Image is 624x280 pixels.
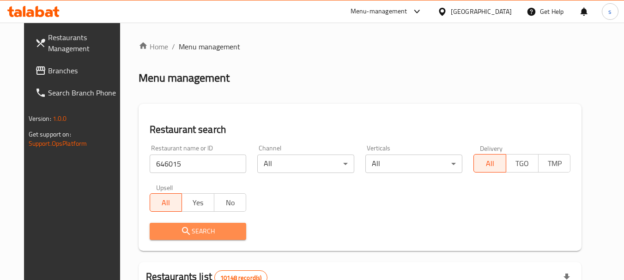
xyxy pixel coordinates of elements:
a: Home [139,41,168,52]
div: All [365,155,462,173]
div: Menu-management [351,6,407,17]
span: s [608,6,612,17]
div: [GEOGRAPHIC_DATA] [451,6,512,17]
div: All [257,155,354,173]
h2: Menu management [139,71,230,85]
a: Restaurants Management [28,26,128,60]
span: Search [157,226,239,237]
span: Yes [186,196,211,209]
span: Restaurants Management [48,32,121,54]
span: TMP [542,157,567,170]
span: TGO [510,157,535,170]
li: / [172,41,175,52]
span: Version: [29,113,51,125]
button: TGO [506,154,539,173]
button: No [214,193,247,212]
span: Get support on: [29,128,71,140]
button: Search [150,223,247,240]
span: Branches [48,65,121,76]
label: Delivery [480,145,503,151]
nav: breadcrumb [139,41,582,52]
h2: Restaurant search [150,123,571,137]
button: All [150,193,182,212]
a: Support.OpsPlatform [29,137,87,149]
span: 1.0.0 [53,113,67,125]
button: TMP [538,154,571,173]
span: All [478,157,503,170]
button: All [473,154,506,173]
span: Menu management [179,41,240,52]
a: Search Branch Phone [28,82,128,104]
button: Yes [182,193,214,212]
span: No [218,196,243,209]
span: All [154,196,179,209]
input: Search for restaurant name or ID.. [150,155,247,173]
label: Upsell [156,184,173,191]
a: Branches [28,60,128,82]
span: Search Branch Phone [48,87,121,98]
